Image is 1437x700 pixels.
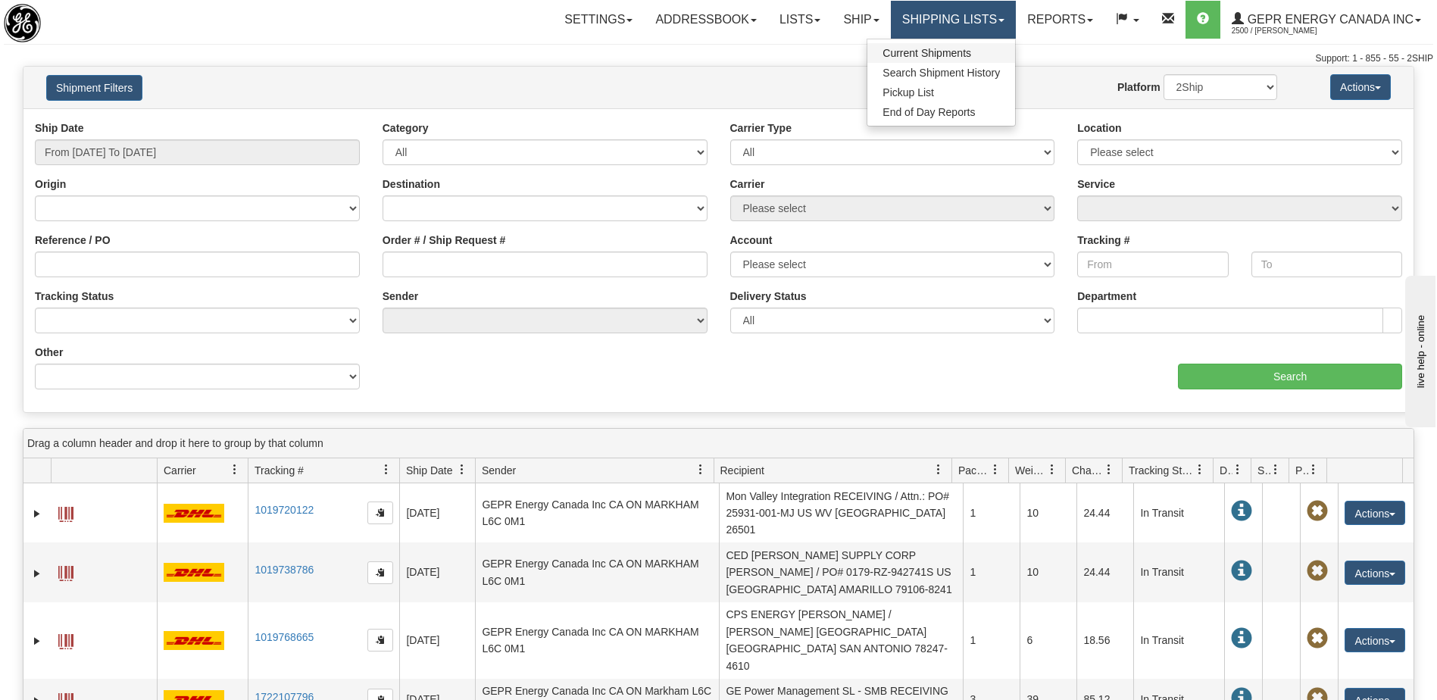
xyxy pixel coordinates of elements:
td: 1 [963,483,1020,542]
input: To [1251,252,1402,277]
button: Copy to clipboard [367,629,393,652]
button: Actions [1330,74,1391,100]
td: 1 [963,542,1020,602]
span: Ship Date [406,463,452,478]
td: CPS ENERGY [PERSON_NAME] / [PERSON_NAME] [GEOGRAPHIC_DATA] [GEOGRAPHIC_DATA] SAN ANTONIO 78247-4610 [719,602,963,679]
span: Search Shipment History [883,67,1000,79]
a: End of Day Reports [867,102,1015,122]
label: Tracking # [1077,233,1129,248]
span: Tracking # [255,463,304,478]
button: Actions [1345,561,1405,585]
a: Ship [832,1,890,39]
label: Delivery Status [730,289,807,304]
button: Actions [1345,501,1405,525]
a: Tracking Status filter column settings [1187,457,1213,483]
span: Pickup Not Assigned [1307,561,1328,582]
img: 7 - DHL_Worldwide [164,504,224,523]
td: 24.44 [1076,483,1133,542]
a: 1019768665 [255,631,314,643]
img: 7 - DHL_Worldwide [164,631,224,650]
a: Addressbook [644,1,768,39]
a: Sender filter column settings [688,457,714,483]
span: 2500 / [PERSON_NAME] [1232,23,1345,39]
td: In Transit [1133,483,1224,542]
td: [DATE] [399,602,475,679]
a: Recipient filter column settings [926,457,951,483]
label: Tracking Status [35,289,114,304]
td: GEPR Energy Canada Inc CA ON MARKHAM L6C 0M1 [475,542,719,602]
td: [DATE] [399,542,475,602]
td: [DATE] [399,483,475,542]
span: Pickup Not Assigned [1307,628,1328,649]
a: Delivery Status filter column settings [1225,457,1251,483]
button: Copy to clipboard [367,502,393,524]
span: Packages [958,463,990,478]
span: In Transit [1231,501,1252,522]
button: Copy to clipboard [367,561,393,584]
span: Delivery Status [1220,463,1232,478]
label: Ship Date [35,120,84,136]
span: Current Shipments [883,47,971,59]
img: 7 - DHL_Worldwide [164,563,224,582]
label: Platform [1117,80,1161,95]
label: Sender [383,289,418,304]
td: 1 [963,602,1020,679]
div: grid grouping header [23,429,1414,458]
td: CED [PERSON_NAME] SUPPLY CORP [PERSON_NAME] / PO# 0179-RZ-942741S US [GEOGRAPHIC_DATA] AMARILLO 7... [719,542,963,602]
label: Order # / Ship Request # [383,233,506,248]
td: GEPR Energy Canada Inc CA ON MARKHAM L6C 0M1 [475,602,719,679]
button: Actions [1345,628,1405,652]
td: 10 [1020,542,1076,602]
label: Service [1077,177,1115,192]
label: Carrier Type [730,120,792,136]
a: Packages filter column settings [982,457,1008,483]
a: Expand [30,566,45,581]
a: 1019720122 [255,504,314,516]
label: Carrier [730,177,765,192]
a: Expand [30,633,45,648]
label: Origin [35,177,66,192]
td: 24.44 [1076,542,1133,602]
span: In Transit [1231,628,1252,649]
span: Pickup Status [1295,463,1308,478]
td: 18.56 [1076,602,1133,679]
span: Shipment Issues [1257,463,1270,478]
a: Ship Date filter column settings [449,457,475,483]
a: GEPR Energy Canada Inc 2500 / [PERSON_NAME] [1220,1,1432,39]
label: Department [1077,289,1136,304]
span: In Transit [1231,561,1252,582]
label: Reference / PO [35,233,111,248]
span: Recipient [720,463,764,478]
label: Location [1077,120,1121,136]
a: Reports [1016,1,1104,39]
label: Other [35,345,63,360]
span: Carrier [164,463,196,478]
td: Mon Valley Integration RECEIVING / Attn.: PO# 25931-001-MJ US WV [GEOGRAPHIC_DATA] 26501 [719,483,963,542]
a: Pickup List [867,83,1015,102]
a: Expand [30,506,45,521]
a: Pickup Status filter column settings [1301,457,1326,483]
div: Support: 1 - 855 - 55 - 2SHIP [4,52,1433,65]
a: Label [58,559,73,583]
label: Category [383,120,429,136]
a: Carrier filter column settings [222,457,248,483]
td: GEPR Energy Canada Inc CA ON MARKHAM L6C 0M1 [475,483,719,542]
span: End of Day Reports [883,106,975,118]
td: 6 [1020,602,1076,679]
img: logo2500.jpg [4,4,41,42]
a: Shipping lists [891,1,1016,39]
span: GEPR Energy Canada Inc [1244,13,1414,26]
span: Pickup Not Assigned [1307,501,1328,522]
label: Account [730,233,773,248]
a: Label [58,500,73,524]
a: Shipment Issues filter column settings [1263,457,1289,483]
iframe: chat widget [1402,273,1435,427]
input: From [1077,252,1228,277]
td: In Transit [1133,542,1224,602]
span: Weight [1015,463,1047,478]
a: Settings [553,1,644,39]
a: Label [58,627,73,652]
a: 1019738786 [255,564,314,576]
label: Destination [383,177,440,192]
td: 10 [1020,483,1076,542]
